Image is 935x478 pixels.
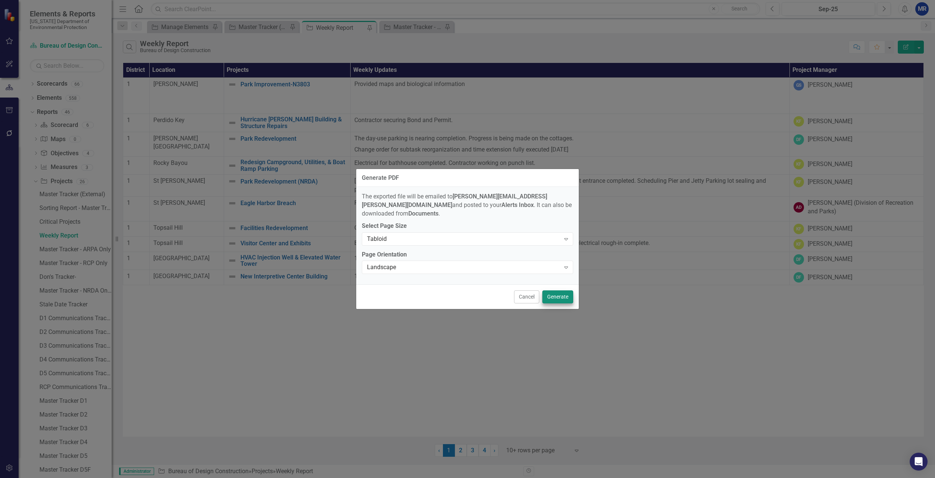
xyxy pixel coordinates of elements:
[514,290,539,303] button: Cancel
[408,210,438,217] strong: Documents
[362,175,399,181] div: Generate PDF
[362,193,572,217] span: The exported file will be emailed to and posted to your . It can also be downloaded from .
[362,193,547,208] strong: [PERSON_NAME][EMAIL_ADDRESS][PERSON_NAME][DOMAIN_NAME]
[367,235,560,243] div: Tabloid
[362,251,573,259] label: Page Orientation
[542,290,573,303] button: Generate
[367,263,560,272] div: Landscape
[910,453,928,471] div: Open Intercom Messenger
[501,201,534,208] strong: Alerts Inbox
[362,222,573,230] label: Select Page Size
